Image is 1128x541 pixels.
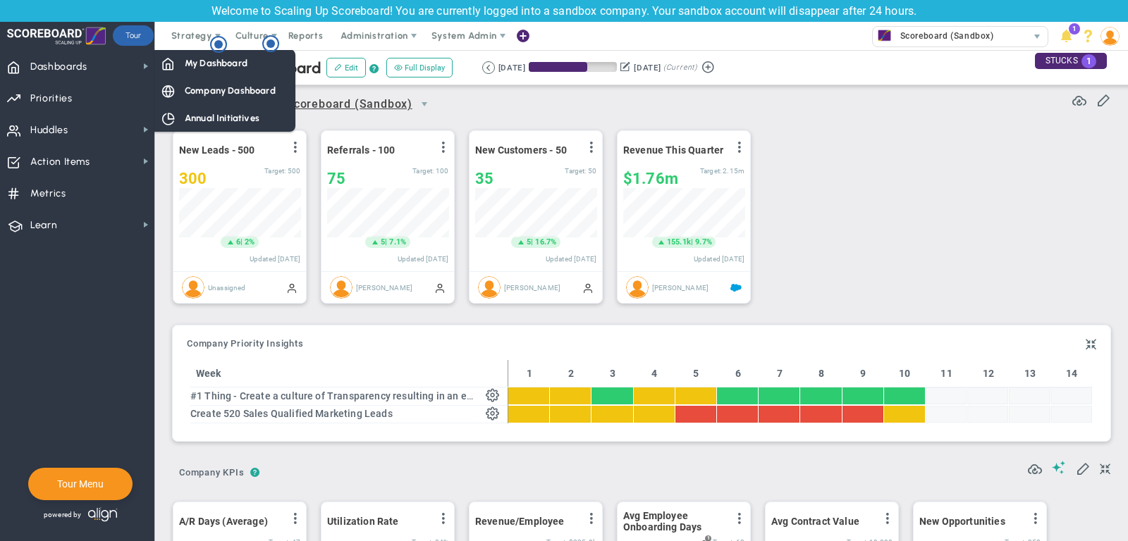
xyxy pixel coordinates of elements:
[1077,22,1099,50] li: Help & Frequently Asked Questions (FAQ)
[28,504,178,526] div: Powered by Align
[190,360,479,387] th: Week
[286,282,298,293] span: Manually Updated
[730,282,742,293] span: Salesforce Enabled<br ></span>Sandbox: Quarterly Revenue
[759,360,800,387] th: 7
[327,516,399,527] span: Utilization Rate
[550,360,591,387] th: 2
[1081,54,1096,68] span: 1
[30,211,57,240] span: Learn
[190,408,393,419] span: Create 520 Sales Qualified Marketing Leads
[675,387,716,404] div: 0 • 31 • 100 [31%] Mon Sep 08 2025 to Sun Sep 14 2025
[842,360,884,387] th: 9
[30,84,73,113] span: Priorities
[884,360,926,387] th: 10
[281,22,331,50] span: Reports
[876,27,893,44] img: 33686.Company.photo
[1101,27,1120,46] img: 193898.Person.photo
[327,170,345,187] span: 75
[723,167,744,175] span: 2,154,350
[1096,92,1110,106] span: Edit or Add Critical Numbers
[717,360,759,387] th: 6
[182,276,204,299] img: Unassigned
[187,339,304,350] button: Company Priority Insights
[884,387,925,404] div: 0 • 89 • 100 [89%] Mon Oct 13 2025 to Sun Oct 19 2025
[694,255,744,263] span: Updated [DATE]
[498,61,525,74] div: [DATE]
[398,255,448,263] span: Updated [DATE]
[759,387,799,404] div: 0 • 52 • 100 [52%] Mon Sep 22 2025 to Sun Sep 28 2025
[1076,461,1090,475] span: Edit My KPIs
[842,387,883,404] div: 0 • 68 • 100 [68%] Mon Oct 06 2025 to Sun Oct 12 2025
[695,237,712,247] span: 9.7%
[667,237,691,248] span: 155.1k
[926,405,967,422] div: No data for Mon Oct 20 2025 to Sun Oct 26 2025
[173,461,250,484] span: Company KPIs
[179,170,207,187] span: 300
[475,144,567,156] span: New Customers - 50
[30,147,90,177] span: Action Items
[926,387,967,404] div: No data for Mon Oct 20 2025 to Sun Oct 26 2025
[250,255,300,263] span: Updated [DATE]
[800,387,841,404] div: 0 • 61 • 100 [61%] Mon Sep 29 2025 to Sun Oct 05 2025
[1028,460,1042,474] span: Refresh Data
[286,96,412,113] span: Scoreboard (Sandbox)
[550,405,591,422] div: 0 • 25 • 520 [4%] Mon Aug 18 2025 to Sun Aug 24 2025
[652,283,709,291] span: [PERSON_NAME]
[236,237,240,248] span: 6
[634,387,675,404] div: 0 • 23 • 100 [23%] Mon Sep 01 2025 to Sun Sep 07 2025
[582,282,594,293] span: Manually Updated
[185,111,259,125] span: Annual Initiatives
[967,360,1009,387] th: 12
[412,92,436,116] span: select
[623,510,725,533] span: Avg Employee Onboarding Days
[1072,92,1086,106] span: Refresh Data
[190,390,581,402] span: #1 Thing - Create a culture of Transparency resulting in an eNPS score increase of 10
[675,360,717,387] th: 5
[327,144,395,156] span: Referrals - 100
[884,405,925,422] div: 0 • 302 • 520 [58%] Mon Oct 13 2025 to Sun Oct 19 2025
[1052,461,1066,474] span: Suggestions (AI Feature)
[675,405,716,422] div: 0 • 109 • 520 [20%] Mon Sep 08 2025 to Sun Sep 14 2025
[434,282,446,293] span: Manually Updated
[634,360,675,387] th: 4
[30,52,87,82] span: Dashboards
[531,237,533,247] span: |
[30,116,68,145] span: Huddles
[478,276,501,299] img: Miguel Cabrera
[30,179,66,209] span: Metrics
[1051,405,1092,422] div: No data for Mon Nov 10 2025 to Fri Nov 14 2025
[591,360,633,387] th: 3
[550,387,591,404] div: 0 • 0 • 100 [0%] Mon Aug 18 2025 to Sun Aug 24 2025
[700,167,721,175] span: Target:
[288,167,300,175] span: 500
[800,360,842,387] th: 8
[1069,23,1080,35] span: 1
[967,405,1008,422] div: No data for Mon Oct 27 2025 to Sun Nov 02 2025
[436,167,448,175] span: 100
[535,237,556,247] span: 16.7%
[185,84,276,97] span: Company Dashboard
[381,237,385,248] span: 5
[1051,360,1093,387] th: 14
[623,144,723,156] span: Revenue This Quarter
[842,405,883,422] div: 0 • 257 • 520 [49%] Mon Oct 06 2025 to Sun Oct 12 2025
[1035,53,1107,69] div: STUCKS
[926,360,967,387] th: 11
[1009,405,1050,422] div: No data for Mon Nov 03 2025 to Sun Nov 09 2025
[626,276,649,299] img: Tom Johnson
[185,56,247,70] span: My Dashboard
[326,58,366,77] button: Edit
[240,237,243,247] span: |
[967,387,1008,404] div: No data for Mon Oct 27 2025 to Sun Nov 02 2025
[171,30,212,41] span: Strategy
[527,237,531,248] span: 5
[546,255,596,263] span: Updated [DATE]
[245,237,255,247] span: 2%
[412,167,434,175] span: Target:
[591,387,632,404] div: 0 • 20 • 100 [20%] Mon Aug 25 2025 to Sun Aug 31 2025
[508,387,549,404] div: 0 • 0 • 100 [0%] Sat Aug 16 2025 to Sun Aug 17 2025
[330,276,352,299] img: Katie Williams
[759,405,799,422] div: 0 • 175 • 520 [33%] Mon Sep 22 2025 to Sun Sep 28 2025
[771,516,859,527] span: Avg Contract Value
[179,516,268,527] span: A/R Days (Average)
